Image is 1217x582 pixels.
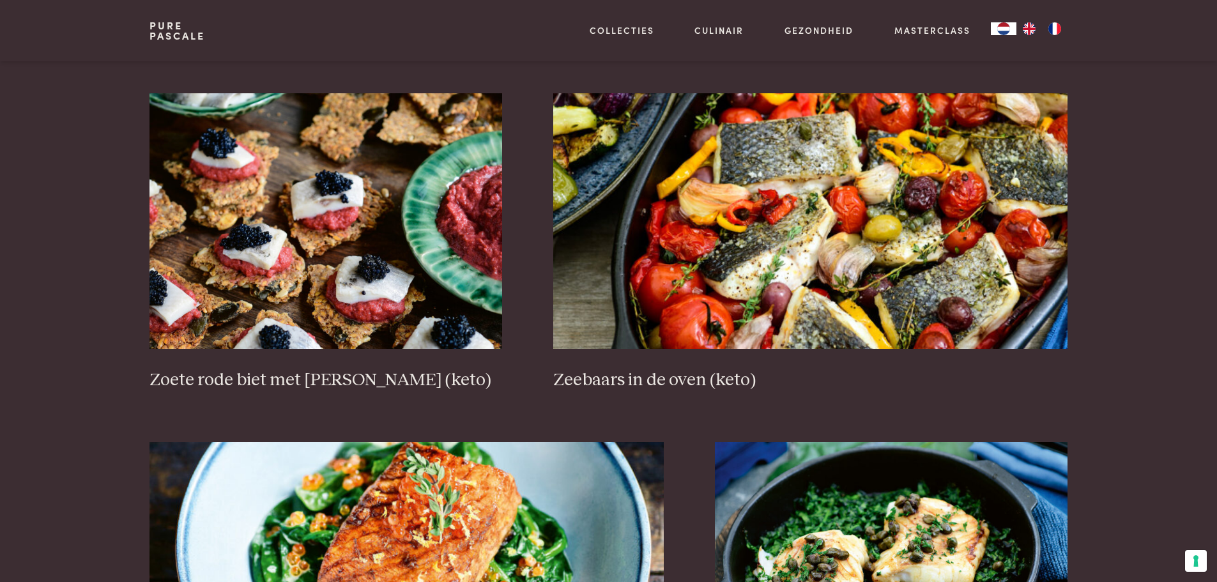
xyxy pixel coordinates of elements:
[553,93,1068,349] img: Zeebaars in de oven (keto)
[149,93,502,391] a: Zoete rode biet met zure haring (keto) Zoete rode biet met [PERSON_NAME] (keto)
[1016,22,1068,35] ul: Language list
[785,24,853,37] a: Gezondheid
[149,369,502,392] h3: Zoete rode biet met [PERSON_NAME] (keto)
[991,22,1016,35] div: Language
[991,22,1068,35] aside: Language selected: Nederlands
[894,24,970,37] a: Masterclass
[149,93,502,349] img: Zoete rode biet met zure haring (keto)
[1042,22,1068,35] a: FR
[553,93,1068,391] a: Zeebaars in de oven (keto) Zeebaars in de oven (keto)
[1016,22,1042,35] a: EN
[149,20,205,41] a: PurePascale
[991,22,1016,35] a: NL
[1185,550,1207,572] button: Uw voorkeuren voor toestemming voor trackingtechnologieën
[590,24,654,37] a: Collecties
[694,24,744,37] a: Culinair
[553,369,1068,392] h3: Zeebaars in de oven (keto)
